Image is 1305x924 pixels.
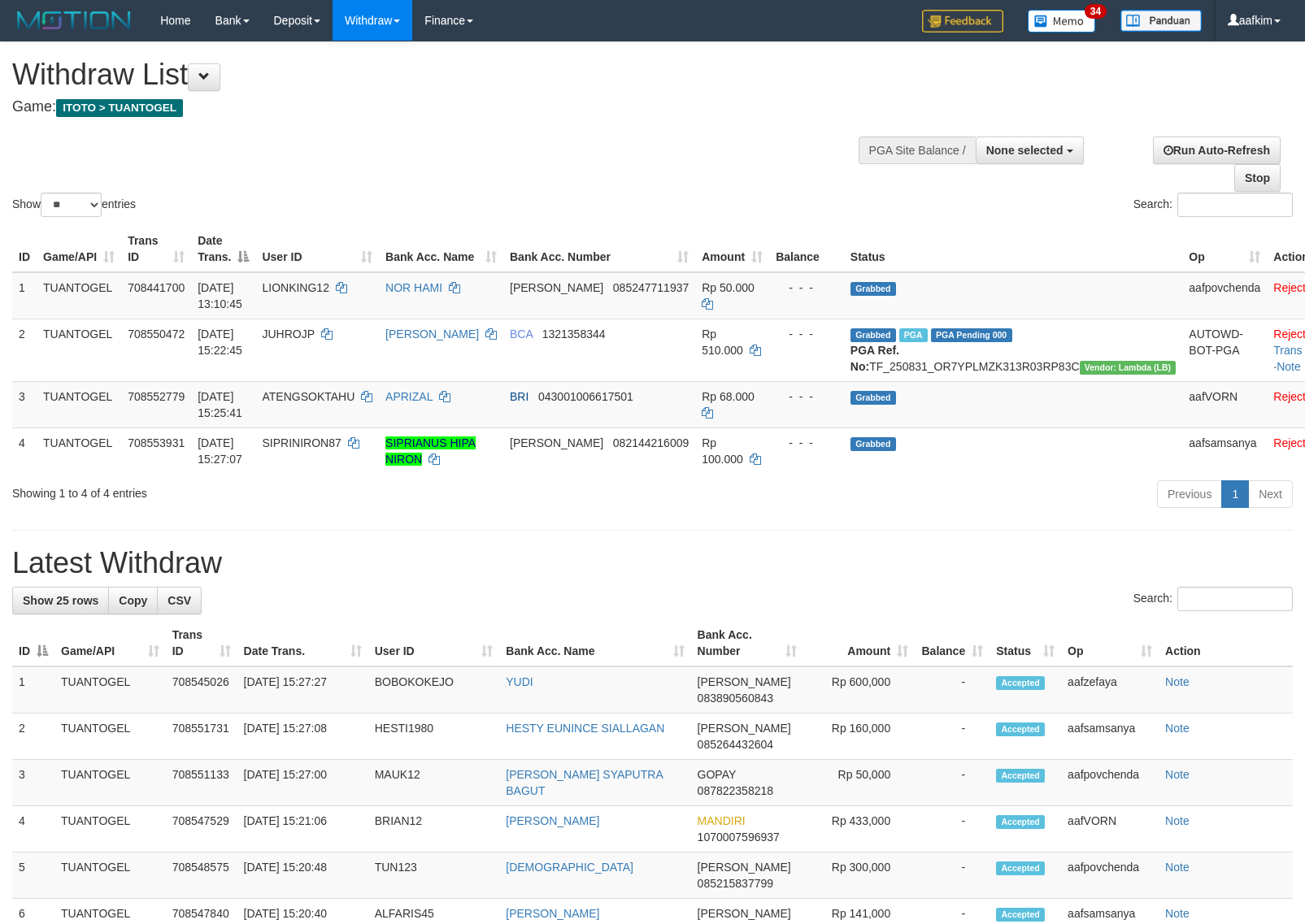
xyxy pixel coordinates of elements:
td: Rp 50,000 [803,760,916,806]
td: aafpovchenda [1182,272,1267,319]
span: Copy 083890560843 to clipboard [698,692,773,705]
th: Date Trans.: activate to sort column descending [191,226,255,272]
td: TUANTOGEL [54,666,166,714]
span: [DATE] 15:22:45 [198,328,242,357]
span: ATENGSOKTAHU [262,390,355,403]
td: 1 [12,272,37,319]
td: MAUK12 [368,760,500,806]
div: - - - [776,280,837,296]
a: Note [1165,722,1190,735]
th: Game/API: activate to sort column ascending [54,620,166,666]
span: SIPRINIRON87 [262,436,341,449]
td: BRIAN12 [368,806,500,852]
a: Note [1165,861,1190,874]
h1: Latest Withdraw [12,547,1293,579]
th: Bank Acc. Number: activate to sort column ascending [503,226,695,272]
span: Copy 085215837799 to clipboard [698,877,773,890]
td: - [915,666,990,714]
span: [DATE] 15:25:41 [198,390,242,419]
span: [PERSON_NAME] [510,436,603,449]
span: Rp 510.000 [702,328,743,357]
td: 708545026 [166,666,237,714]
a: Note [1165,675,1190,688]
span: Copy 085264432604 to clipboard [698,738,773,751]
span: Vendor URL: https://dashboard.q2checkout.com/secure [1080,361,1177,375]
th: Action [1159,620,1293,666]
span: 34 [1085,4,1107,19]
td: [DATE] 15:20:48 [237,852,368,899]
th: Balance: activate to sort column ascending [915,620,990,666]
th: Amount: activate to sort column ascending [803,620,916,666]
td: 3 [12,381,37,427]
select: Showentries [41,193,102,217]
div: - - - [776,388,837,405]
a: HESTY EUNINCE SIALLAGAN [506,722,664,735]
span: Accepted [996,815,1045,829]
h4: Game: [12,99,854,115]
span: GOPAY [698,768,736,781]
span: Accepted [996,769,1045,783]
th: Status [844,226,1182,272]
td: Rp 600,000 [803,666,916,714]
span: Accepted [996,676,1045,690]
td: Rp 300,000 [803,852,916,899]
a: Note [1277,360,1301,373]
span: 708552779 [128,390,185,403]
span: PGA Pending [931,328,1012,342]
th: Op: activate to sort column ascending [1061,620,1159,666]
span: [DATE] 13:10:45 [198,281,242,310]
a: YUDI [506,675,533,688]
td: aafVORN [1182,381,1267,427]
input: Search: [1177,587,1293,611]
span: Grabbed [850,437,896,451]
td: Rp 160,000 [803,714,916,760]
span: Rp 50.000 [702,281,755,294]
td: [DATE] 15:27:00 [237,760,368,806]
input: Search: [1177,193,1293,217]
span: [DATE] 15:27:07 [198,436,242,466]
a: Show 25 rows [12,587,109,614]
td: Rp 433,000 [803,806,916,852]
a: Next [1248,480,1293,508]
span: None selected [986,144,1064,157]
a: Run Auto-Refresh [1153,137,1281,164]
th: Bank Acc. Number: activate to sort column ascending [691,620,803,666]
td: [DATE] 15:27:27 [237,666,368,714]
span: 708550472 [128,328,185,341]
span: Grabbed [850,391,896,405]
td: AUTOWD-BOT-PGA [1182,319,1267,381]
th: Balance [769,226,844,272]
a: [PERSON_NAME] [506,907,599,920]
span: 708553931 [128,436,185,449]
span: JUHROJP [262,328,314,341]
td: 708548575 [166,852,237,899]
th: Trans ID: activate to sort column ascending [121,226,191,272]
label: Search: [1133,193,1293,217]
span: [PERSON_NAME] [698,722,791,735]
span: Show 25 rows [23,594,98,607]
a: SIPRIANUS HIPA NIRON [385,436,476,466]
td: TUANTOGEL [54,806,166,852]
th: Amount: activate to sort column ascending [695,226,769,272]
td: aafsamsanya [1061,714,1159,760]
a: [PERSON_NAME] [506,814,599,827]
div: - - - [776,435,837,451]
a: APRIZAL [385,390,433,403]
span: Copy 043001006617501 to clipboard [538,390,633,403]
td: BOBOKOKEJO [368,666,500,714]
a: Copy [108,587,158,614]
b: PGA Ref. No: [850,344,899,373]
td: TUANTOGEL [37,272,121,319]
td: [DATE] 15:21:06 [237,806,368,852]
div: Showing 1 to 4 of 4 entries [12,479,532,501]
span: ITOTO > TUANTOGEL [56,99,183,117]
td: TUN123 [368,852,500,899]
span: Copy [119,594,147,607]
td: TUANTOGEL [37,381,121,427]
a: Note [1165,768,1190,781]
a: CSV [157,587,202,614]
img: Button%20Memo.svg [1028,10,1096,33]
th: Trans ID: activate to sort column ascending [166,620,237,666]
td: 1 [12,666,54,714]
div: - - - [776,326,837,342]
